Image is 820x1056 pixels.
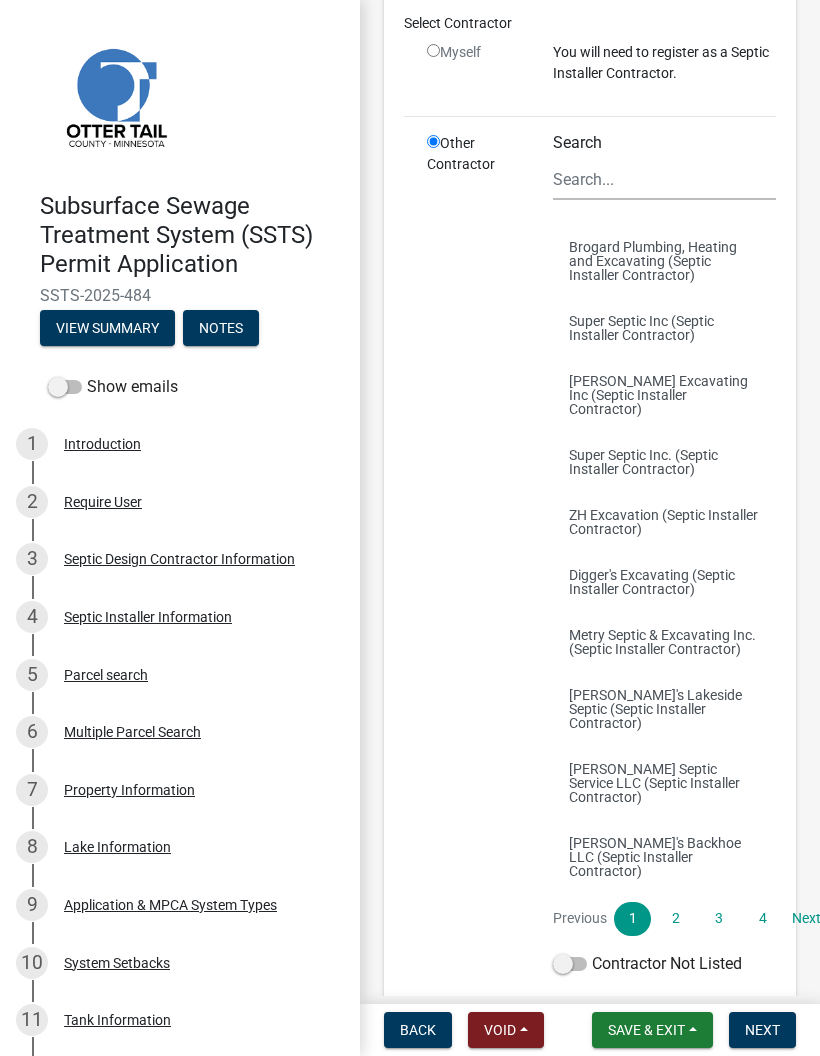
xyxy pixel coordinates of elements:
img: Otter Tail County, Minnesota [40,21,190,171]
button: ZH Excavation (Septic Installer Contractor) [553,492,776,552]
button: Notes [183,310,259,346]
div: System Setbacks [64,956,170,970]
button: [PERSON_NAME]'s Lakeside Septic (Septic Installer Contractor) [553,672,776,746]
a: 4 [745,902,781,936]
p: You will need to register as a Septic Installer Contractor. [553,42,776,84]
span: Back [400,1022,436,1038]
button: Back [384,1012,452,1048]
div: 8 [16,831,48,863]
input: Search... [553,159,776,200]
a: 2 [658,902,694,936]
button: [PERSON_NAME] Excavating Inc (Septic Installer Contractor) [553,358,776,432]
span: Void [484,1022,516,1038]
div: 1 [16,428,48,460]
div: Parcel search [64,668,148,682]
label: Search [553,135,602,151]
label: Contractor Not Listed [553,952,742,976]
button: Save & Exit [592,1012,713,1048]
div: 11 [16,1004,48,1036]
button: Void [468,1012,544,1048]
button: [PERSON_NAME] Septic Service LLC (Septic Installer Contractor) [553,746,776,820]
div: 5 [16,659,48,691]
h4: Subsurface Sewage Treatment System (SSTS) Permit Application [40,192,344,278]
div: Select Contractor [389,13,791,34]
span: Save & Exit [608,1022,685,1038]
div: Property Information [64,783,195,797]
wm-modal-confirm: Notes [183,322,259,338]
div: Myself [427,42,523,63]
div: 3 [16,543,48,575]
div: Lake Information [64,840,171,854]
div: Application & MPCA System Types [64,898,277,912]
div: Tank Information [64,1013,171,1027]
div: Multiple Parcel Search [64,725,201,739]
a: 3 [701,902,737,936]
button: View Summary [40,310,175,346]
button: Super Septic Inc (Septic Installer Contractor) [553,298,776,358]
span: Next [745,1022,780,1038]
wm-modal-confirm: Summary [40,322,175,338]
div: 6 [16,716,48,748]
div: Require User [64,495,142,509]
nav: Page navigation [553,902,776,936]
div: 4 [16,601,48,633]
div: 2 [16,486,48,518]
div: Introduction [64,437,141,451]
div: 10 [16,947,48,979]
a: 1 [614,902,650,936]
button: Digger's Excavating (Septic Installer Contractor) [553,552,776,612]
button: Super Septic Inc. (Septic Installer Contractor) [553,432,776,492]
div: Septic Installer Information [64,610,232,624]
div: Septic Design Contractor Information [64,552,295,566]
div: Other Contractor [412,133,538,984]
span: SSTS-2025-484 [40,286,320,305]
div: 7 [16,774,48,806]
button: [PERSON_NAME]'s Backhoe LLC (Septic Installer Contractor) [553,820,776,894]
button: Next [729,1012,796,1048]
button: Metry Septic & Excavating Inc. (Septic Installer Contractor) [553,612,776,672]
div: 9 [16,889,48,921]
label: Show emails [48,375,178,399]
button: Brogard Plumbing, Heating and Excavating (Septic Installer Contractor) [553,224,776,298]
